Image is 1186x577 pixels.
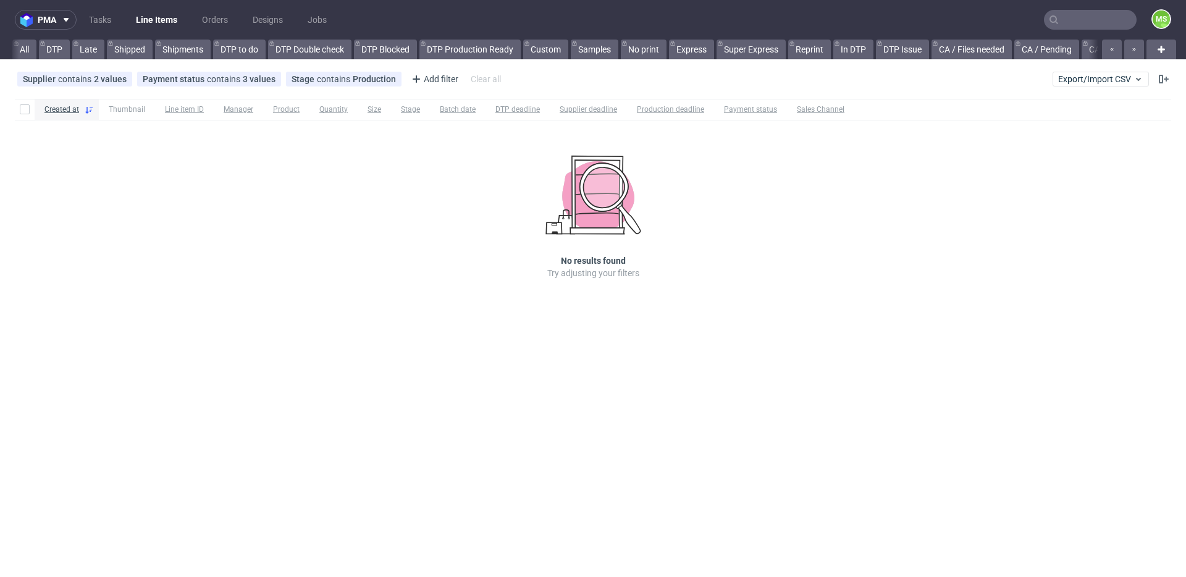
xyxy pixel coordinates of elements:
[571,40,618,59] a: Samples
[621,40,667,59] a: No print
[833,40,873,59] a: In DTP
[94,74,127,84] div: 2 values
[932,40,1012,59] a: CA / Files needed
[143,74,207,84] span: Payment status
[401,104,420,115] span: Stage
[38,15,56,24] span: pma
[292,74,317,84] span: Stage
[109,104,145,115] span: Thumbnail
[797,104,844,115] span: Sales Channel
[406,69,461,89] div: Add filter
[1082,40,1148,59] a: CA / Rejected
[419,40,521,59] a: DTP Production Ready
[195,10,235,30] a: Orders
[107,40,153,59] a: Shipped
[15,10,77,30] button: pma
[669,40,714,59] a: Express
[128,10,185,30] a: Line Items
[72,40,104,59] a: Late
[560,104,617,115] span: Supplier deadline
[1014,40,1079,59] a: CA / Pending
[788,40,831,59] a: Reprint
[300,10,334,30] a: Jobs
[561,255,626,267] h3: No results found
[876,40,929,59] a: DTP Issue
[468,70,503,88] div: Clear all
[58,74,94,84] span: contains
[243,74,275,84] div: 3 values
[717,40,786,59] a: Super Express
[523,40,568,59] a: Custom
[1153,11,1170,28] figcaption: MS
[1058,74,1143,84] span: Export/Import CSV
[317,74,353,84] span: contains
[224,104,253,115] span: Manager
[268,40,351,59] a: DTP Double check
[12,40,36,59] a: All
[273,104,300,115] span: Product
[207,74,243,84] span: contains
[637,104,704,115] span: Production deadline
[353,74,396,84] div: Production
[155,40,211,59] a: Shipments
[82,10,119,30] a: Tasks
[245,10,290,30] a: Designs
[39,40,70,59] a: DTP
[354,40,417,59] a: DTP Blocked
[368,104,381,115] span: Size
[495,104,540,115] span: DTP deadline
[213,40,266,59] a: DTP to do
[440,104,476,115] span: Batch date
[724,104,777,115] span: Payment status
[547,267,639,279] p: Try adjusting your filters
[319,104,348,115] span: Quantity
[1053,72,1149,86] button: Export/Import CSV
[44,104,79,115] span: Created at
[23,74,58,84] span: Supplier
[165,104,204,115] span: Line item ID
[20,13,38,27] img: logo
